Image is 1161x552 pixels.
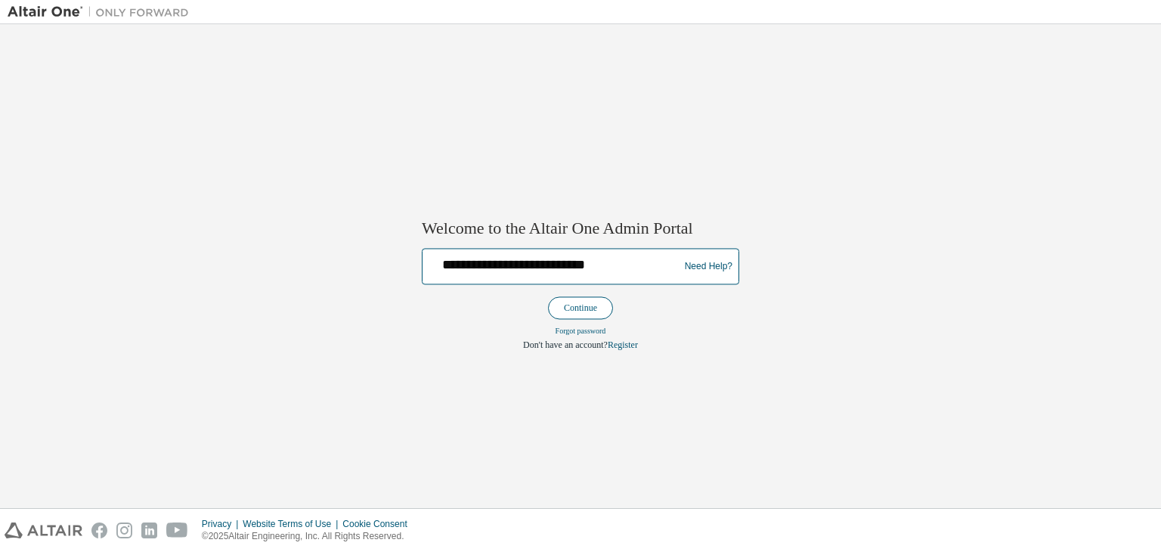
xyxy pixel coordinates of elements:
img: Altair One [8,5,197,20]
h2: Welcome to the Altair One Admin Portal [422,218,739,239]
a: Register [608,340,638,351]
img: youtube.svg [166,523,188,538]
a: Need Help? [685,266,732,267]
img: altair_logo.svg [5,523,82,538]
div: Privacy [202,518,243,530]
div: Website Terms of Use [243,518,342,530]
img: linkedin.svg [141,523,157,538]
button: Continue [548,297,613,320]
p: © 2025 Altair Engineering, Inc. All Rights Reserved. [202,530,416,543]
img: instagram.svg [116,523,132,538]
div: Cookie Consent [342,518,416,530]
span: Don't have an account? [523,340,608,351]
a: Forgot password [556,327,606,336]
img: facebook.svg [91,523,107,538]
